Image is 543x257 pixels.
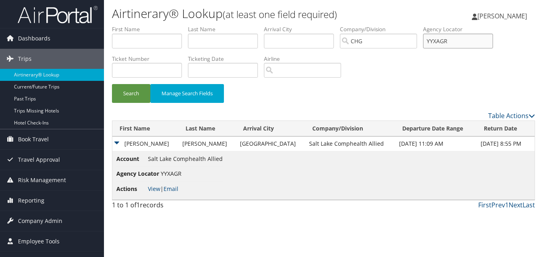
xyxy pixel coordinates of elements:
span: Trips [18,49,32,69]
span: Travel Approval [18,150,60,170]
a: View [148,185,160,193]
span: | [148,185,178,193]
label: Last Name [188,25,264,33]
span: Agency Locator [116,169,159,178]
span: Company Admin [18,211,62,231]
th: Last Name: activate to sort column ascending [178,121,236,137]
span: Reporting [18,191,44,211]
th: First Name: activate to sort column descending [112,121,178,137]
span: 1 [136,201,140,209]
th: Return Date: activate to sort column ascending [477,121,535,137]
span: Employee Tools [18,231,60,251]
label: Airline [264,55,347,63]
td: [PERSON_NAME] [178,137,236,151]
label: First Name [112,25,188,33]
div: 1 to 1 of records [112,200,209,214]
label: Company/Division [340,25,423,33]
button: Search [112,84,150,103]
th: Company/Division [305,121,395,137]
span: Risk Management [18,170,66,190]
span: Actions [116,185,146,193]
small: (at least one field required) [223,8,337,21]
a: Prev [491,201,505,209]
span: [PERSON_NAME] [477,12,527,20]
a: Table Actions [488,111,535,120]
h1: Airtinerary® Lookup [112,5,394,22]
span: Account [116,155,146,163]
td: [DATE] 11:09 AM [395,137,477,151]
th: Departure Date Range: activate to sort column ascending [395,121,477,137]
span: Book Travel [18,129,49,149]
span: Dashboards [18,28,50,48]
span: Salt Lake Comphealth Allied [148,155,223,163]
td: [PERSON_NAME] [112,137,178,151]
td: Salt Lake Comphealth Allied [305,137,395,151]
span: YYXAGR [161,170,182,177]
a: Email [164,185,178,193]
label: Agency Locator [423,25,499,33]
a: Last [523,201,535,209]
label: Ticket Number [112,55,188,63]
label: Arrival City [264,25,340,33]
td: [DATE] 8:55 PM [477,137,535,151]
a: First [478,201,491,209]
a: [PERSON_NAME] [472,4,535,28]
td: [GEOGRAPHIC_DATA] [236,137,305,151]
th: Arrival City: activate to sort column ascending [236,121,305,137]
label: Ticketing Date [188,55,264,63]
button: Manage Search Fields [150,84,224,103]
a: 1 [505,201,509,209]
img: airportal-logo.png [18,5,98,24]
a: Next [509,201,523,209]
